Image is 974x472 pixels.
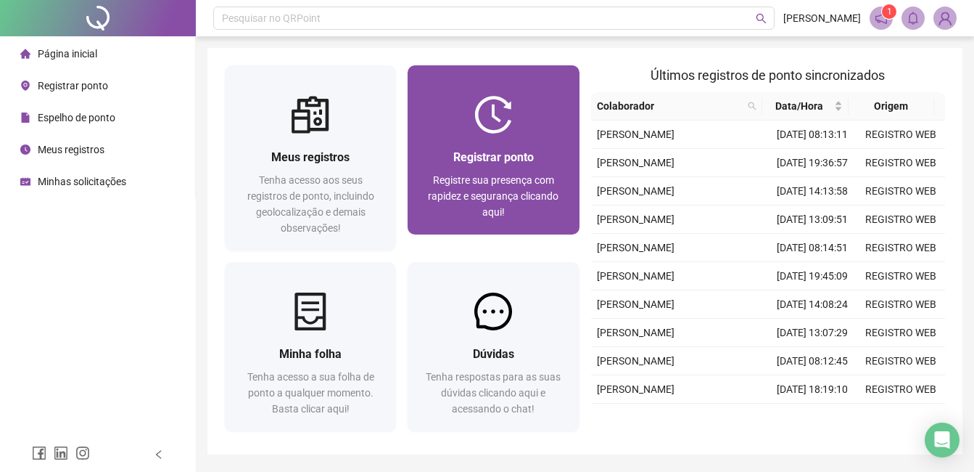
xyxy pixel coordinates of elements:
a: DúvidasTenha respostas para as suas dúvidas clicando aqui e acessando o chat! [408,262,579,431]
span: Minhas solicitações [38,176,126,187]
td: [DATE] 14:08:24 [768,290,857,319]
span: Meus registros [271,150,350,164]
span: [PERSON_NAME] [597,298,674,310]
td: REGISTRO WEB [857,121,945,149]
span: bell [907,12,920,25]
span: file [20,113,30,123]
span: facebook [32,446,46,460]
span: Minha folha [279,347,342,361]
th: Origem [849,92,934,121]
td: REGISTRO WEB [857,347,945,375]
span: notification [875,12,888,25]
span: [PERSON_NAME] [597,383,674,395]
span: [PERSON_NAME] [597,129,674,140]
td: REGISTRO WEB [857,319,945,347]
span: 1 [887,7,892,17]
td: [DATE] 19:36:57 [768,149,857,177]
span: [PERSON_NAME] [597,242,674,253]
span: Data/Hora [768,98,830,114]
span: linkedin [54,446,68,460]
span: Tenha acesso a sua folha de ponto a qualquer momento. Basta clicar aqui! [247,371,374,415]
td: [DATE] 13:07:29 [768,319,857,347]
td: REGISTRO WEB [857,234,945,262]
a: Meus registrosTenha acesso aos seus registros de ponto, incluindo geolocalização e demais observa... [225,65,396,251]
span: Registre sua presença com rapidez e segurança clicando aqui! [428,174,558,218]
td: [DATE] 08:14:51 [768,234,857,262]
span: Registrar ponto [453,150,534,164]
span: Últimos registros de ponto sincronizados [651,68,885,83]
td: REGISTRO WEB [857,404,945,432]
span: clock-circle [20,145,30,155]
div: Open Intercom Messenger [925,423,959,457]
span: home [20,49,30,59]
td: [DATE] 08:13:11 [768,121,857,149]
td: REGISTRO WEB [857,290,945,319]
span: [PERSON_NAME] [597,185,674,197]
img: 86078 [934,7,956,29]
span: [PERSON_NAME] [597,157,674,168]
td: REGISTRO WEB [857,375,945,404]
span: environment [20,81,30,91]
td: REGISTRO WEB [857,177,945,206]
a: Registrar pontoRegistre sua presença com rapidez e segurança clicando aqui! [408,65,579,235]
span: Dúvidas [473,347,514,361]
span: [PERSON_NAME] [597,270,674,282]
td: [DATE] 19:45:09 [768,262,857,290]
span: Tenha respostas para as suas dúvidas clicando aqui e acessando o chat! [426,371,561,415]
th: Data/Hora [762,92,848,121]
a: Minha folhaTenha acesso a sua folha de ponto a qualquer momento. Basta clicar aqui! [225,262,396,431]
td: [DATE] 14:13:58 [768,177,857,206]
span: left [154,449,164,460]
span: Tenha acesso aos seus registros de ponto, incluindo geolocalização e demais observações! [247,174,374,234]
span: search [745,95,759,117]
span: schedule [20,176,30,187]
td: [DATE] 13:09:51 [768,206,857,234]
span: Colaborador [597,98,743,114]
td: REGISTRO WEB [857,262,945,290]
span: [PERSON_NAME] [597,355,674,367]
span: search [748,102,756,110]
td: REGISTRO WEB [857,149,945,177]
span: Página inicial [38,48,97,60]
span: Espelho de ponto [38,112,115,123]
td: [DATE] 14:00:46 [768,404,857,432]
td: [DATE] 18:19:10 [768,375,857,404]
span: Registrar ponto [38,80,108,91]
span: instagram [75,446,90,460]
td: REGISTRO WEB [857,206,945,234]
td: [DATE] 08:12:45 [768,347,857,375]
span: [PERSON_NAME] [597,327,674,338]
span: search [756,13,767,24]
span: Meus registros [38,144,104,155]
span: [PERSON_NAME] [597,213,674,225]
sup: 1 [882,4,896,19]
span: [PERSON_NAME] [783,10,861,26]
